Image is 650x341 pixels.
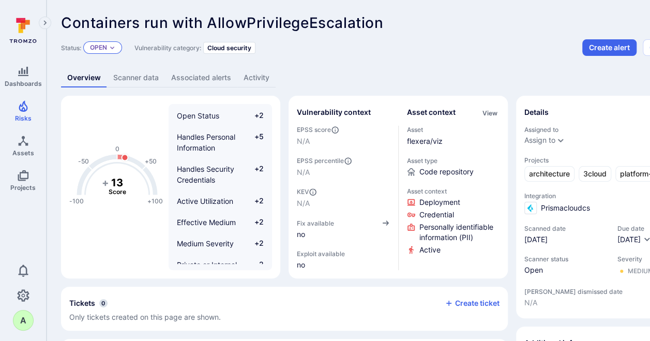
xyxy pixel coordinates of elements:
a: architecture [524,166,575,182]
tspan: 13 [111,176,123,188]
span: -2 [244,259,264,281]
span: Only tickets created on this page are shown. [69,313,221,321]
h2: Asset context [407,107,456,117]
text: -50 [78,157,89,165]
span: N/A [297,198,390,209]
span: +2 [244,110,264,121]
button: Expand dropdown [556,136,565,144]
span: Status: [61,44,81,52]
span: architecture [529,169,570,179]
button: Open [90,43,107,52]
span: KEV [297,188,390,196]
div: Collapse [61,287,508,331]
span: Containers run with AllowPrivilegeEscalation [61,14,383,32]
span: 3cloud [583,169,607,179]
span: Projects [10,184,36,191]
span: [DATE] [617,235,641,244]
i: Expand navigation menu [41,19,49,27]
div: Click to view all asset context details [480,107,500,118]
span: N/A [297,167,390,177]
span: Asset [407,126,500,134]
button: Create ticket [445,299,500,308]
span: Scanned date [524,225,607,232]
span: EPSS percentile [297,157,390,165]
span: Effective Medium [177,218,236,227]
span: Prismacloudcs [541,203,590,213]
span: Vulnerability category: [134,44,201,52]
span: Scanner status [524,255,607,263]
div: Cloud security [203,42,255,54]
h2: Tickets [69,298,95,308]
span: Click to view evidence [419,210,454,220]
h2: Details [524,107,549,117]
g: The vulnerability score is based on the parameters defined in the settings [97,176,138,196]
span: Click to view evidence [419,245,441,255]
span: Open Status [177,111,219,120]
span: Active Utilization [177,197,233,205]
button: View [480,109,500,117]
section: tickets card [61,287,508,331]
button: Expand dropdown [109,45,115,51]
a: Scanner data [107,68,165,87]
span: Asset type [407,157,500,165]
span: Code repository [419,167,474,177]
span: Open [524,265,607,275]
span: EPSS score [297,126,390,134]
span: 0 [99,299,108,307]
button: Assign to [524,136,555,144]
a: Activity [237,68,276,87]
span: +2 [244,164,264,185]
span: Assets [12,149,34,157]
a: Overview [61,68,107,87]
span: +5 [244,131,264,153]
div: andras.nemes@snowsoftware.com [13,310,34,331]
span: +2 [244,217,264,228]
span: Private or Internal Asset [177,260,237,280]
span: no [297,229,390,240]
text: +100 [147,197,163,205]
text: +50 [145,157,157,165]
span: Click to view evidence [419,222,500,243]
text: Score [109,188,126,196]
span: Fix available [297,219,334,227]
span: Exploit available [297,250,345,258]
span: +2 [244,238,264,249]
button: Expand navigation menu [39,17,51,29]
tspan: + [102,176,109,188]
span: N/A [297,136,390,146]
text: -100 [69,197,84,205]
a: Associated alerts [165,68,237,87]
span: Handles Security Credentials [177,165,234,184]
span: Handles Personal Information [177,132,235,152]
text: 0 [115,144,119,152]
span: Dashboards [5,80,42,87]
button: A [13,310,34,331]
span: Asset context [407,187,500,195]
span: [DATE] [524,234,607,245]
a: 3cloud [579,166,611,182]
h2: Vulnerability context [297,107,371,117]
span: +2 [244,196,264,206]
button: Create alert [582,39,637,56]
a: flexera/viz [407,137,443,145]
span: no [297,260,390,270]
span: Medium Severity [177,239,234,248]
span: Risks [15,114,32,122]
span: Click to view evidence [419,197,460,207]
